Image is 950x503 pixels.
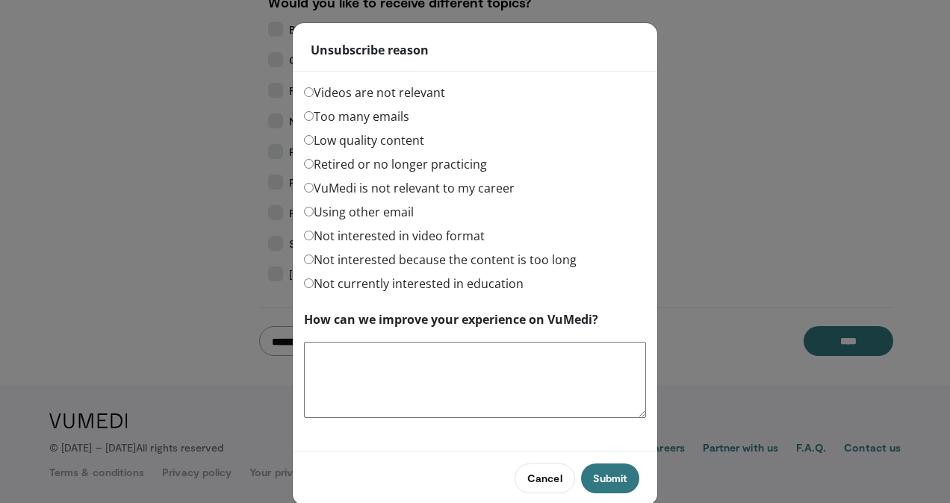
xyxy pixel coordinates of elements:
[304,203,414,221] label: Using other email
[304,159,314,169] input: Retired or no longer practicing
[304,207,314,216] input: Using other email
[304,251,577,269] label: Not interested because the content is too long
[304,179,515,197] label: VuMedi is not relevant to my career
[304,254,314,264] input: Not interested because the content is too long
[515,463,574,493] button: Cancel
[304,278,314,288] input: Not currently interested in education
[304,231,314,240] input: Not interested in video format
[304,275,524,293] label: Not currently interested in education
[304,310,598,328] label: How can we improve your experience on VuMedi?
[311,41,429,59] strong: Unsubscribe reason
[304,84,445,101] label: Videos are not relevant
[304,135,314,145] input: Low quality content
[304,87,314,97] input: Videos are not relevant
[304,111,314,121] input: Too many emails
[304,227,485,245] label: Not interested in video format
[581,463,639,493] button: Submit
[304,155,487,173] label: Retired or no longer practicing
[304,131,424,149] label: Low quality content
[304,107,409,125] label: Too many emails
[304,183,314,193] input: VuMedi is not relevant to my career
